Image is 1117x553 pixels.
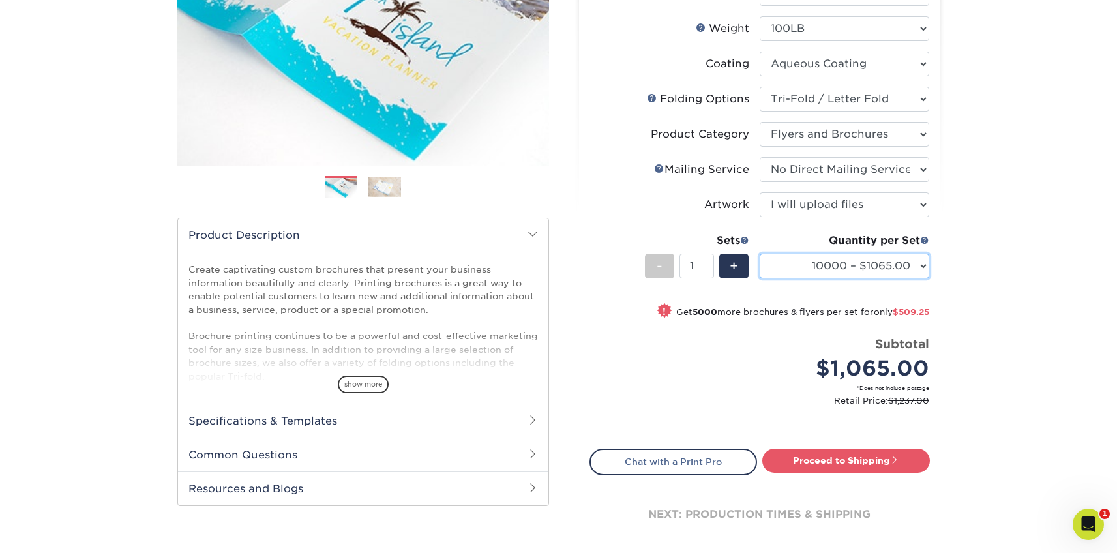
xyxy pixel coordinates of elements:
[645,233,749,248] div: Sets
[657,256,663,276] span: -
[730,256,738,276] span: +
[663,305,666,318] span: !
[600,384,929,392] small: *Does not include postage
[1073,509,1104,540] iframe: Intercom live chat
[338,376,389,393] span: show more
[676,307,929,320] small: Get more brochures & flyers per set for
[875,336,929,351] strong: Subtotal
[647,91,749,107] div: Folding Options
[178,404,548,438] h2: Specifications & Templates
[368,177,401,197] img: Brochures & Flyers 02
[188,263,538,383] p: Create captivating custom brochures that present your business information beautifully and clearl...
[874,307,929,317] span: only
[693,307,717,317] strong: 5000
[178,218,548,252] h2: Product Description
[651,127,749,142] div: Product Category
[654,162,749,177] div: Mailing Service
[893,307,929,317] span: $509.25
[1099,509,1110,519] span: 1
[706,56,749,72] div: Coating
[178,438,548,471] h2: Common Questions
[762,449,930,472] a: Proceed to Shipping
[3,513,111,548] iframe: Google Customer Reviews
[696,21,749,37] div: Weight
[760,233,929,248] div: Quantity per Set
[888,396,929,406] span: $1,237.00
[325,177,357,200] img: Brochures & Flyers 01
[600,395,929,407] small: Retail Price:
[589,449,757,475] a: Chat with a Print Pro
[769,353,929,384] div: $1,065.00
[178,471,548,505] h2: Resources and Blogs
[704,197,749,213] div: Artwork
